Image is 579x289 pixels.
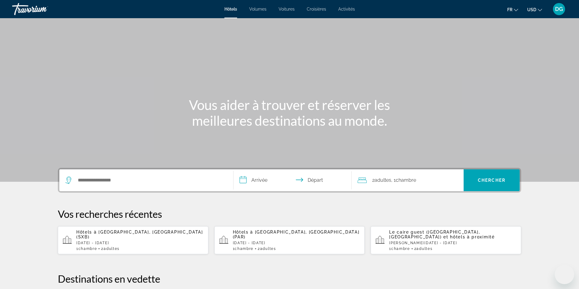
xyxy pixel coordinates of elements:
span: Le caire guest ([GEOGRAPHIC_DATA], [GEOGRAPHIC_DATA]) [389,230,480,239]
font: 1 [233,247,235,251]
span: Chercher [478,178,505,183]
a: Hôtels [224,7,237,12]
font: 2 [258,247,260,251]
font: 2 [414,247,417,251]
span: Adultes [104,247,120,251]
span: et hôtels à proximité [443,234,495,239]
span: Chambre [396,177,416,183]
iframe: Bouton de lancement de la fenêtre de messagerie [555,265,574,284]
button: Hôtels à [GEOGRAPHIC_DATA], [GEOGRAPHIC_DATA] (PAR)[DATE] - [DATE]1Chambre2Adultes [214,226,365,254]
span: USD [527,7,536,12]
button: Le caire guest ([GEOGRAPHIC_DATA], [GEOGRAPHIC_DATA]) et hôtels à proximité[PERSON_NAME][DATE] - ... [371,226,521,254]
button: Menu utilisateur [551,3,567,15]
button: Changer de devise [527,5,542,14]
font: 1 [389,247,391,251]
button: Rechercher [464,169,520,191]
span: Adultes [260,247,276,251]
span: Chambre [391,247,410,251]
font: 1 [76,247,78,251]
div: Widget de recherche [59,169,520,191]
button: Changer la langue [507,5,518,14]
a: Volumes [249,7,266,12]
span: Fr [507,7,512,12]
span: [GEOGRAPHIC_DATA], [GEOGRAPHIC_DATA] (SXB) [76,230,203,239]
a: Activités [338,7,355,12]
h1: Vous aider à trouver et réserver les meilleures destinations au monde. [176,97,403,128]
font: , 1 [391,177,396,183]
p: [DATE] - [DATE] [233,241,360,245]
span: Chambre [235,247,253,251]
input: Rechercher une destination hôtelière [77,176,224,185]
a: Croisières [307,7,326,12]
span: Hôtels à [233,230,253,234]
a: Voitures [279,7,295,12]
span: Hôtels à [76,230,97,234]
span: Adultes [416,247,432,251]
p: [DATE] - [DATE] [76,241,203,245]
span: [GEOGRAPHIC_DATA], [GEOGRAPHIC_DATA] (PAR) [233,230,360,239]
font: 2 [372,177,375,183]
span: Adultes [375,177,391,183]
span: DG [555,6,563,12]
button: Voyageurs : 2 adultes, 0 enfants [352,169,464,191]
h2: Destinations en vedette [58,273,521,285]
p: [PERSON_NAME][DATE] - [DATE] [389,241,516,245]
button: Hôtels à [GEOGRAPHIC_DATA], [GEOGRAPHIC_DATA] (SXB)[DATE] - [DATE]1Chambre2Adultes [58,226,208,254]
font: 2 [101,247,104,251]
button: Sélectionnez la date d’arrivée et de départ [233,169,352,191]
a: Travorium [12,1,73,17]
span: Chambre [78,247,97,251]
p: Vos recherches récentes [58,208,521,220]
